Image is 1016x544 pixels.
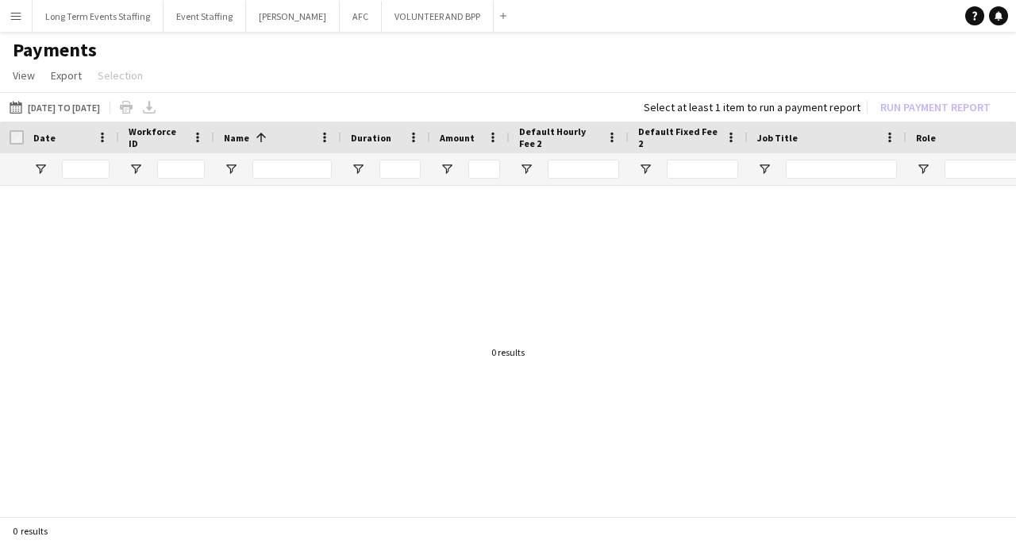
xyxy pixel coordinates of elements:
[491,346,525,358] div: 0 results
[916,132,936,144] span: Role
[157,160,205,179] input: Workforce ID Filter Input
[548,160,619,179] input: Default Hourly Fee 2 Filter Input
[757,132,798,144] span: Job Title
[667,160,738,179] input: Default Fixed Fee 2 Filter Input
[757,162,772,176] button: Open Filter Menu
[129,162,143,176] button: Open Filter Menu
[224,132,249,144] span: Name
[786,160,897,179] input: Job Title Filter Input
[6,98,103,117] button: [DATE] to [DATE]
[33,132,56,144] span: Date
[51,68,82,83] span: Export
[644,100,860,114] div: Select at least 1 item to run a payment report
[351,132,391,144] span: Duration
[10,130,24,145] input: Column with Header Selection
[519,162,533,176] button: Open Filter Menu
[246,1,340,32] button: [PERSON_NAME]
[468,160,500,179] input: Amount Filter Input
[916,162,930,176] button: Open Filter Menu
[33,162,48,176] button: Open Filter Menu
[33,1,164,32] button: Long Term Events Staffing
[6,65,41,86] a: View
[638,125,719,149] span: Default Fixed Fee 2
[13,68,35,83] span: View
[440,162,454,176] button: Open Filter Menu
[351,162,365,176] button: Open Filter Menu
[519,125,600,149] span: Default Hourly Fee 2
[252,160,332,179] input: Name Filter Input
[129,125,186,149] span: Workforce ID
[44,65,88,86] a: Export
[340,1,382,32] button: AFC
[62,160,110,179] input: Date Filter Input
[164,1,246,32] button: Event Staffing
[224,162,238,176] button: Open Filter Menu
[638,162,652,176] button: Open Filter Menu
[382,1,494,32] button: VOLUNTEER AND BPP
[440,132,475,144] span: Amount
